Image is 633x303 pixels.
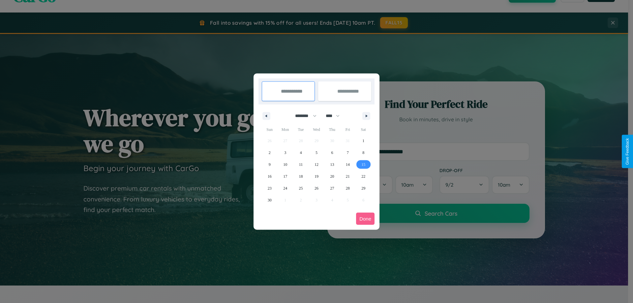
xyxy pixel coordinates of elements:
button: 17 [277,170,293,182]
span: 5 [316,147,317,159]
span: 19 [315,170,318,182]
span: 20 [330,170,334,182]
span: 30 [268,194,272,206]
div: Give Feedback [625,138,630,165]
span: 28 [346,182,350,194]
span: 6 [331,147,333,159]
button: 13 [324,159,340,170]
button: 3 [277,147,293,159]
button: 20 [324,170,340,182]
span: 18 [299,170,303,182]
span: 25 [299,182,303,194]
span: 9 [269,159,271,170]
span: 13 [330,159,334,170]
span: 27 [330,182,334,194]
button: 5 [309,147,324,159]
button: 4 [293,147,309,159]
button: 12 [309,159,324,170]
button: 7 [340,147,355,159]
span: 14 [346,159,350,170]
span: 1 [362,135,364,147]
span: 4 [300,147,302,159]
button: 19 [309,170,324,182]
button: 23 [262,182,277,194]
button: 14 [340,159,355,170]
button: 1 [356,135,371,147]
span: 21 [346,170,350,182]
span: 29 [361,182,365,194]
span: 11 [299,159,303,170]
button: 11 [293,159,309,170]
span: 12 [315,159,318,170]
span: Thu [324,124,340,135]
button: 22 [356,170,371,182]
span: 2 [269,147,271,159]
span: 26 [315,182,318,194]
span: Tue [293,124,309,135]
span: 3 [284,147,286,159]
button: 25 [293,182,309,194]
button: 24 [277,182,293,194]
button: 18 [293,170,309,182]
span: 22 [361,170,365,182]
span: 10 [283,159,287,170]
span: 17 [283,170,287,182]
button: 21 [340,170,355,182]
button: 30 [262,194,277,206]
span: 15 [361,159,365,170]
span: Wed [309,124,324,135]
span: 24 [283,182,287,194]
button: 27 [324,182,340,194]
span: 7 [347,147,349,159]
button: 8 [356,147,371,159]
button: 6 [324,147,340,159]
span: Sat [356,124,371,135]
button: 16 [262,170,277,182]
button: 15 [356,159,371,170]
span: 8 [362,147,364,159]
button: 28 [340,182,355,194]
span: 23 [268,182,272,194]
span: Sun [262,124,277,135]
button: 9 [262,159,277,170]
button: Done [356,213,375,225]
span: Fri [340,124,355,135]
button: 2 [262,147,277,159]
button: 10 [277,159,293,170]
button: 26 [309,182,324,194]
span: 16 [268,170,272,182]
span: Mon [277,124,293,135]
button: 29 [356,182,371,194]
